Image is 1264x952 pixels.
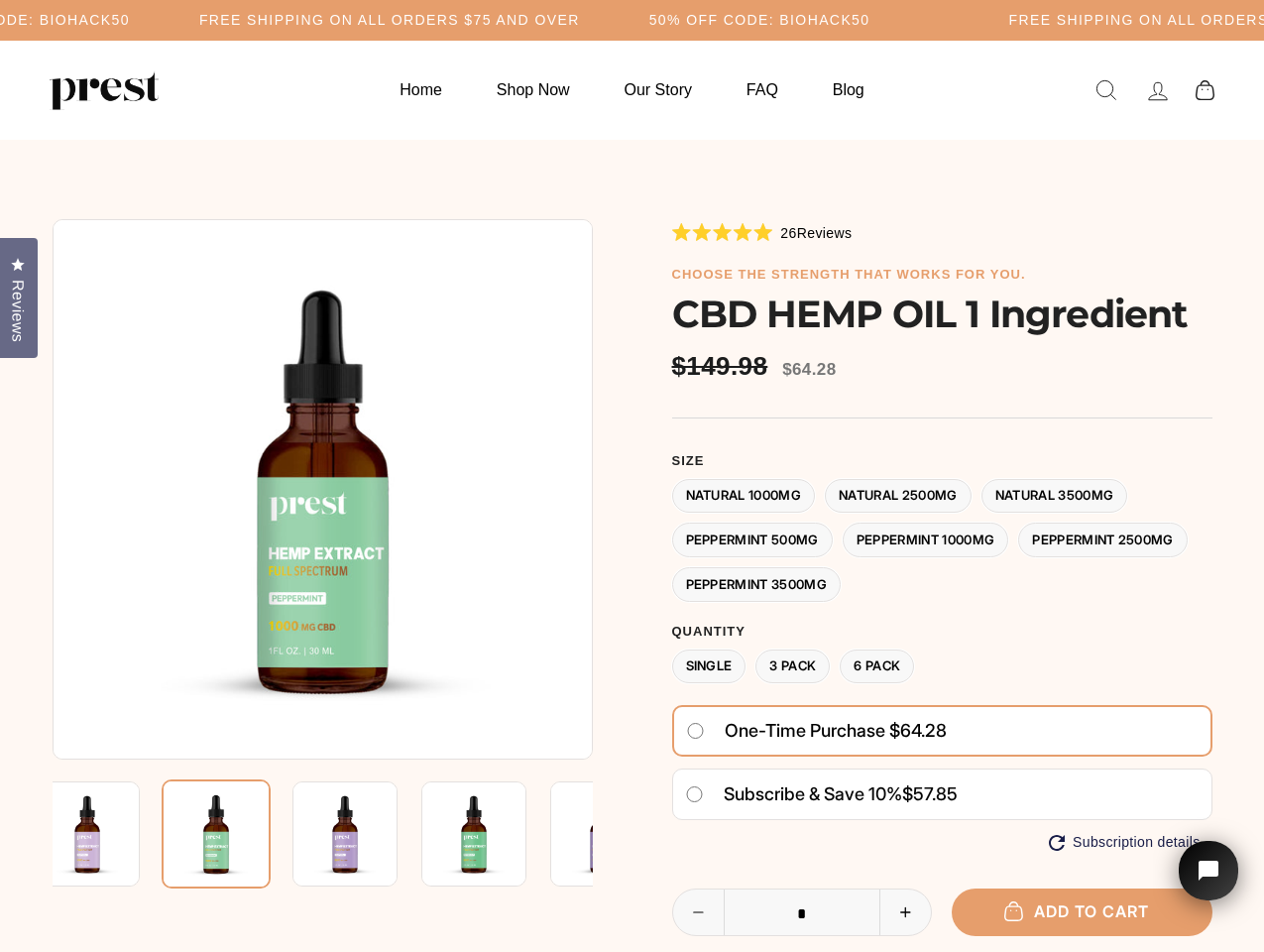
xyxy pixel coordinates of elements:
button: Subscription details [1049,834,1200,851]
label: Natural 1000MG [672,479,816,514]
label: Natural 3500MG [981,479,1128,514]
h5: Free Shipping on all orders $75 and over [199,12,580,29]
img: CBD HEMP OIL 1 Ingredient [292,781,398,887]
input: quantity [673,890,932,937]
label: Peppermint 500MG [672,523,833,557]
h6: choose the strength that works for you. [672,267,1212,283]
label: Peppermint 1000MG [843,523,1009,557]
input: One-time purchase $64.28 [686,723,705,739]
span: Reviews [797,225,853,241]
label: Size [672,453,1212,469]
span: $149.98 [672,351,773,382]
a: Our Story [600,70,717,109]
span: One-time purchase $64.28 [725,713,947,749]
ul: Primary [375,70,888,109]
a: Blog [808,70,889,109]
span: 26 [780,225,796,241]
span: Reviews [5,280,31,342]
label: Natural 2500MG [825,479,972,514]
span: $57.85 [902,783,958,804]
button: Add to cart [952,889,1212,935]
button: Increase item quantity by one [879,890,931,935]
label: 3 Pack [755,650,830,684]
span: $64.28 [782,360,836,379]
a: FAQ [722,70,803,109]
img: CBD HEMP OIL 1 Ingredient [162,779,271,889]
label: Peppermint 2500MG [1018,523,1188,557]
img: PREST ORGANICS [50,70,159,110]
span: Subscription details [1073,834,1200,851]
span: Add to cart [1014,901,1149,921]
label: Quantity [672,624,1212,640]
img: CBD HEMP OIL 1 Ingredient [53,219,593,760]
div: 26Reviews [672,221,853,243]
iframe: Tidio Chat [1153,813,1264,952]
h5: 50% OFF CODE: BIOHACK50 [649,12,870,29]
h1: CBD HEMP OIL 1 Ingredient [672,292,1212,336]
a: Shop Now [472,70,595,109]
label: Peppermint 3500MG [672,567,842,602]
input: Subscribe & save 10%$57.85 [685,786,704,802]
img: CBD HEMP OIL 1 Ingredient [550,781,655,887]
label: Single [672,650,747,684]
a: Home [375,70,467,109]
span: Subscribe & save 10% [724,783,902,804]
label: 6 Pack [840,650,914,684]
img: CBD HEMP OIL 1 Ingredient [35,781,140,887]
img: CBD HEMP OIL 1 Ingredient [421,781,526,887]
button: Reduce item quantity by one [673,890,725,935]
